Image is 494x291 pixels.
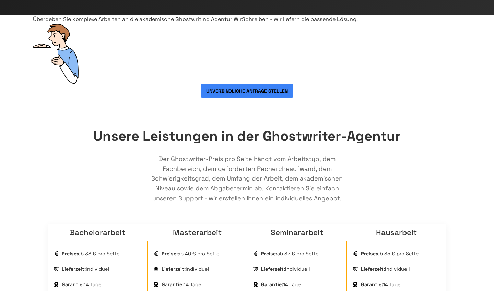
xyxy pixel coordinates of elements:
[353,251,358,256] img: Preise:
[361,250,419,257] span: ab 35 € pro Seite
[361,266,410,272] span: Individuell
[361,251,377,257] strong: Preise:
[153,251,159,256] img: Preise:
[62,266,111,272] span: Individuell
[153,266,159,272] img: Lieferzeit:
[361,266,385,272] strong: Lieferzeit:
[361,281,383,288] strong: Garantie:
[162,266,211,272] span: Individuell
[253,282,258,287] img: Garantie:
[153,282,159,287] img: Garantie:
[253,266,258,272] img: Lieferzeit:
[162,266,186,272] strong: Lieferzeit:
[261,251,277,257] strong: Preise:
[162,250,220,257] span: ab 40 € pro Seite
[201,84,293,98] button: Unverbindliche Anfrage stellen
[144,154,350,203] p: Der Ghostwriter-Preis pro Seite hängt vom Arbeitstyp, dem Fachbereich, dem geforderten Recherchea...
[62,250,120,257] span: ab 38 € pro Seite
[62,281,84,288] strong: Garantie:
[54,251,59,256] img: Preise:
[261,250,319,257] span: ab 37 € pro Seite
[261,281,283,288] strong: Garantie:
[70,228,125,237] a: Bachelorarbeit
[261,281,301,288] span: 14 Tage
[62,266,86,272] strong: Lieferzeit:
[62,281,102,288] span: 14 Tage
[162,281,184,288] strong: Garantie:
[376,228,417,237] a: Hausarbeit
[353,282,358,287] img: Garantie:
[361,281,401,288] span: 14 Tage
[271,228,323,237] a: Seminararbeit
[54,266,59,272] img: Lieferzeit:
[33,15,461,24] div: Übergeben Sie komplexe Arbeiten an die akademische Ghostwriting Agentur WirSchreiben - wir liefer...
[261,266,285,272] strong: Lieferzeit:
[353,266,358,272] img: Lieferzeit:
[48,125,446,147] h2: Unsere Leistungen in der Ghostwriter-Agentur
[162,251,178,257] strong: Preise:
[253,251,258,256] img: Preise:
[261,266,310,272] span: Individuell
[54,282,59,287] img: Garantie:
[173,228,222,237] a: Masterarbeit
[162,281,201,288] span: 14 Tage
[62,251,78,257] strong: Preise:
